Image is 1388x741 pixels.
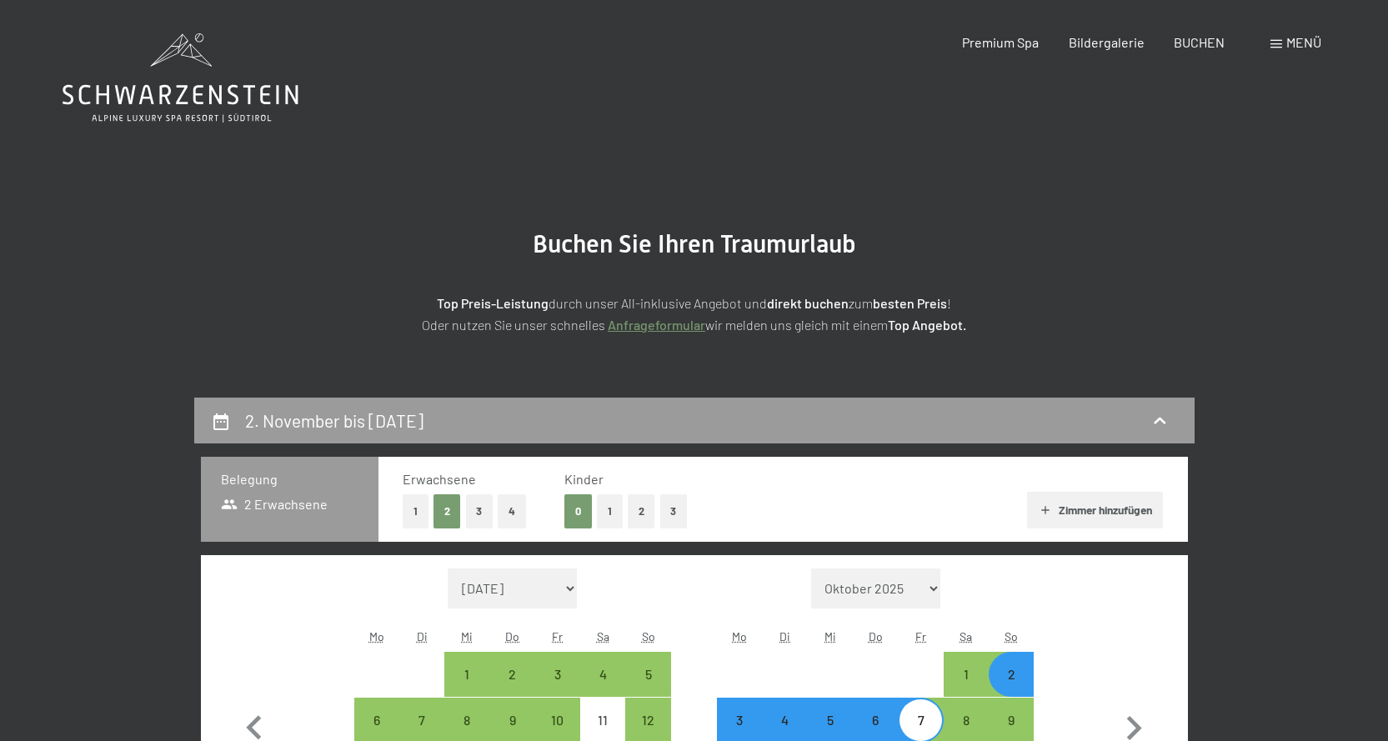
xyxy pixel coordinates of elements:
abbr: Montag [369,629,384,643]
span: Erwachsene [403,471,476,487]
div: Thu Oct 02 2025 [490,652,535,697]
div: Sun Nov 02 2025 [989,652,1034,697]
a: Premium Spa [962,34,1039,50]
div: Anreise möglich [580,652,625,697]
span: 2 Erwachsene [221,495,328,513]
span: Kinder [564,471,604,487]
button: 3 [660,494,688,528]
button: 3 [466,494,494,528]
strong: direkt buchen [767,295,849,311]
button: 1 [403,494,428,528]
a: Bildergalerie [1069,34,1145,50]
div: Sat Nov 01 2025 [944,652,989,697]
abbr: Mittwoch [461,629,473,643]
div: 3 [537,668,579,709]
div: Sat Oct 04 2025 [580,652,625,697]
div: Anreise möglich [989,652,1034,697]
button: 0 [564,494,592,528]
div: Anreise möglich [625,652,670,697]
div: Anreise möglich [535,652,580,697]
div: 2 [492,668,534,709]
abbr: Freitag [915,629,926,643]
div: Wed Oct 01 2025 [444,652,489,697]
strong: Top Preis-Leistung [437,295,549,311]
div: Anreise möglich [490,652,535,697]
div: Anreise möglich [944,652,989,697]
abbr: Donnerstag [505,629,519,643]
abbr: Donnerstag [869,629,883,643]
div: Sun Oct 05 2025 [625,652,670,697]
span: Menü [1286,34,1321,50]
strong: besten Preis [873,295,947,311]
div: Fri Oct 03 2025 [535,652,580,697]
abbr: Dienstag [417,629,428,643]
button: 4 [498,494,526,528]
p: durch unser All-inklusive Angebot und zum ! Oder nutzen Sie unser schnelles wir melden uns gleich... [278,293,1111,335]
button: 2 [433,494,461,528]
abbr: Dienstag [779,629,790,643]
strong: Top Angebot. [888,317,966,333]
a: BUCHEN [1174,34,1225,50]
button: Zimmer hinzufügen [1027,492,1163,528]
h3: Belegung [221,470,358,488]
h2: 2. November bis [DATE] [245,410,423,431]
div: Anreise möglich [444,652,489,697]
button: 1 [597,494,623,528]
div: 1 [945,668,987,709]
abbr: Freitag [552,629,563,643]
abbr: Samstag [960,629,972,643]
a: Anfrageformular [608,317,705,333]
abbr: Sonntag [1005,629,1018,643]
abbr: Montag [732,629,747,643]
abbr: Sonntag [642,629,655,643]
abbr: Mittwoch [824,629,836,643]
span: Buchen Sie Ihren Traumurlaub [533,229,856,258]
div: 4 [582,668,624,709]
abbr: Samstag [597,629,609,643]
button: 2 [628,494,655,528]
div: 2 [990,668,1032,709]
div: 1 [446,668,488,709]
div: 5 [627,668,669,709]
